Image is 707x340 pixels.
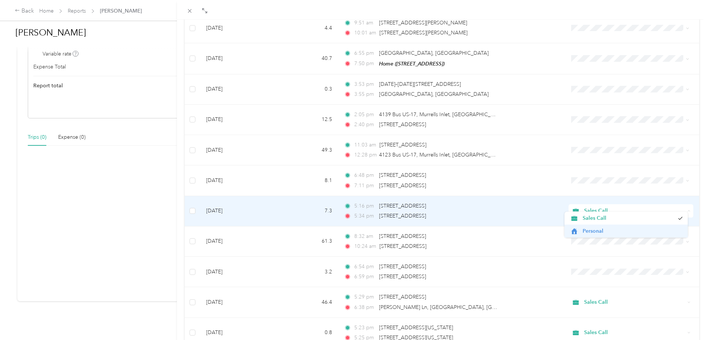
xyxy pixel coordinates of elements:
td: 40.7 [274,43,338,74]
td: [DATE] [200,43,274,74]
span: [STREET_ADDRESS] [379,233,426,239]
span: 5:29 pm [354,293,375,301]
span: [STREET_ADDRESS] [379,243,426,249]
span: Sales Call [584,298,685,306]
span: 2:05 pm [354,111,375,119]
span: 8:32 am [354,232,375,240]
span: Sales Call [584,207,685,215]
span: 5:23 pm [354,324,375,332]
span: 7:11 pm [354,182,375,190]
span: [DATE]–[DATE][STREET_ADDRESS] [379,81,461,87]
td: [DATE] [200,226,274,257]
span: Sales Call [583,214,674,222]
td: [DATE] [200,287,274,317]
span: [STREET_ADDRESS] [379,121,426,128]
span: [STREET_ADDRESS] [379,263,426,270]
td: 4.4 [274,13,338,43]
span: 5:34 pm [354,212,375,220]
td: [DATE] [200,165,274,196]
span: 6:55 pm [354,49,375,57]
span: 6:48 pm [354,171,375,179]
td: [DATE] [200,196,274,226]
td: [DATE] [200,257,274,287]
td: 0.3 [274,74,338,105]
td: 3.2 [274,257,338,287]
span: Sales Call [584,329,685,337]
span: [STREET_ADDRESS] [379,142,426,148]
span: 3:55 pm [354,90,375,98]
span: 6:59 pm [354,273,375,281]
span: 6:54 pm [354,263,375,271]
span: 3:53 pm [354,80,375,88]
span: 7:50 pm [354,60,375,68]
td: [DATE] [200,135,274,165]
span: [STREET_ADDRESS][PERSON_NAME] [379,30,468,36]
span: [GEOGRAPHIC_DATA], [GEOGRAPHIC_DATA] [379,91,489,97]
span: 11:03 am [354,141,376,149]
span: [STREET_ADDRESS][PERSON_NAME] [379,20,467,26]
td: 49.3 [274,135,338,165]
td: 7.3 [274,196,338,226]
td: [DATE] [200,13,274,43]
td: [DATE] [200,74,274,105]
span: 9:51 am [354,19,375,27]
span: [STREET_ADDRESS] [379,203,426,209]
span: [STREET_ADDRESS] [379,172,426,178]
span: [STREET_ADDRESS] [379,213,426,219]
span: 5:16 pm [354,202,375,210]
iframe: Everlance-gr Chat Button Frame [666,299,707,340]
span: Personal [583,227,683,235]
span: 2:40 pm [354,121,375,129]
span: [STREET_ADDRESS] [379,273,426,280]
td: 12.5 [274,105,338,135]
span: [STREET_ADDRESS] [379,294,426,300]
td: 46.4 [274,287,338,317]
span: 4139 Bus US-17, Murrells Inlet, [GEOGRAPHIC_DATA] [379,111,506,118]
span: [STREET_ADDRESS] [379,182,426,189]
span: 10:01 am [354,29,376,37]
span: Home ([STREET_ADDRESS]) [379,61,445,67]
td: [DATE] [200,105,274,135]
span: 10:24 am [354,242,376,250]
span: 4123 Bus US-17, Murrells Inlet, [GEOGRAPHIC_DATA] [379,152,506,158]
span: 6:38 pm [354,303,375,312]
span: [STREET_ADDRESS][US_STATE] [379,324,453,331]
span: 12:28 pm [354,151,376,159]
td: 8.1 [274,165,338,196]
span: [GEOGRAPHIC_DATA], [GEOGRAPHIC_DATA] [379,50,489,56]
td: 61.3 [274,226,338,257]
span: [PERSON_NAME] Ln, [GEOGRAPHIC_DATA], [GEOGRAPHIC_DATA] [379,304,540,310]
